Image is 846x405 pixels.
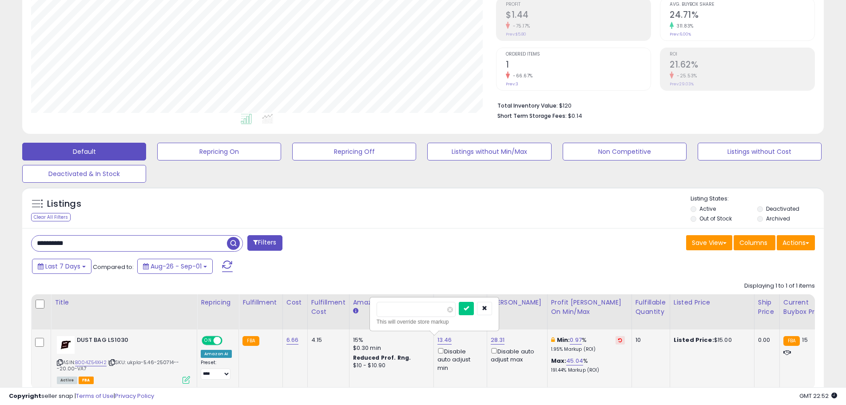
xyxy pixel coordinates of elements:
[353,307,358,315] small: Amazon Fees.
[427,143,551,160] button: Listings without Min/Max
[551,298,628,317] div: Profit [PERSON_NAME] on Min/Max
[674,72,697,79] small: -25.53%
[744,282,815,290] div: Displaying 1 to 1 of 1 items
[93,263,134,271] span: Compared to:
[510,23,530,29] small: -75.17%
[497,100,808,110] li: $120
[75,359,107,366] a: B004Z54XH2
[799,392,837,400] span: 2025-09-9 22:52 GMT
[635,298,666,317] div: Fulfillable Quantity
[510,72,533,79] small: -66.67%
[311,336,342,344] div: 4.15
[203,337,214,345] span: ON
[242,298,278,307] div: Fulfillment
[242,336,259,346] small: FBA
[670,32,691,37] small: Prev: 6.00%
[9,392,41,400] strong: Copyright
[670,60,814,72] h2: 21.62%
[47,198,81,210] h5: Listings
[766,205,799,213] label: Deactivated
[55,298,193,307] div: Title
[57,377,77,384] span: All listings currently available for purchase on Amazon
[286,336,299,345] a: 6.66
[353,362,427,369] div: $10 - $10.90
[566,357,583,365] a: 45.04
[551,357,567,365] b: Max:
[557,336,570,344] b: Min:
[506,52,651,57] span: Ordered Items
[686,235,732,250] button: Save View
[691,195,824,203] p: Listing States:
[674,298,751,307] div: Listed Price
[491,346,540,364] div: Disable auto adjust max
[670,52,814,57] span: ROI
[377,317,492,326] div: This will override store markup
[77,336,185,347] b: DUST BAG LS1030
[201,298,235,307] div: Repricing
[57,336,190,383] div: ASIN:
[491,298,544,307] div: [PERSON_NAME]
[766,215,790,222] label: Archived
[670,2,814,7] span: Avg. Buybox Share
[221,337,235,345] span: OFF
[157,143,281,160] button: Repricing On
[22,165,146,183] button: Deactivated & In Stock
[9,392,154,401] div: seller snap | |
[551,357,625,373] div: %
[783,336,800,346] small: FBA
[45,262,80,271] span: Last 7 Days
[353,336,427,344] div: 15%
[137,259,213,274] button: Aug-26 - Sep-01
[201,360,232,380] div: Preset:
[491,336,505,345] a: 28.31
[506,10,651,22] h2: $1.44
[247,235,282,251] button: Filters
[734,235,775,250] button: Columns
[674,23,694,29] small: 311.83%
[353,298,430,307] div: Amazon Fees
[670,10,814,22] h2: 24.71%
[506,2,651,7] span: Profit
[506,32,526,37] small: Prev: $5.80
[286,298,304,307] div: Cost
[739,238,767,247] span: Columns
[32,259,91,274] button: Last 7 Days
[568,112,582,120] span: $0.14
[551,346,625,353] p: 1.95% Markup (ROI)
[758,298,776,317] div: Ship Price
[22,143,146,160] button: Default
[292,143,416,160] button: Repricing Off
[115,392,154,400] a: Privacy Policy
[437,336,452,345] a: 13.46
[497,112,567,120] b: Short Term Storage Fees:
[311,298,346,317] div: Fulfillment Cost
[506,60,651,72] h2: 1
[57,359,179,372] span: | SKU: ukpla-5.46-250714---20.00-VA7
[777,235,815,250] button: Actions
[674,336,714,344] b: Listed Price:
[698,143,822,160] button: Listings without Cost
[563,143,687,160] button: Non Competitive
[437,346,480,372] div: Disable auto adjust min
[506,81,518,87] small: Prev: 3
[497,102,558,109] b: Total Inventory Value:
[353,354,411,361] b: Reduced Prof. Rng.
[57,336,75,354] img: 21cnVoWRP0L._SL40_.jpg
[670,81,694,87] small: Prev: 29.03%
[758,336,773,344] div: 0.00
[551,336,625,353] div: %
[551,367,625,373] p: 191.44% Markup (ROI)
[353,344,427,352] div: $0.30 min
[699,205,716,213] label: Active
[635,336,663,344] div: 10
[151,262,202,271] span: Aug-26 - Sep-01
[570,336,582,345] a: 0.97
[802,336,807,344] span: 15
[31,213,71,221] div: Clear All Filters
[674,336,747,344] div: $15.00
[76,392,114,400] a: Terms of Use
[783,298,829,317] div: Current Buybox Price
[699,215,732,222] label: Out of Stock
[201,350,232,358] div: Amazon AI
[547,294,632,329] th: The percentage added to the cost of goods (COGS) that forms the calculator for Min & Max prices.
